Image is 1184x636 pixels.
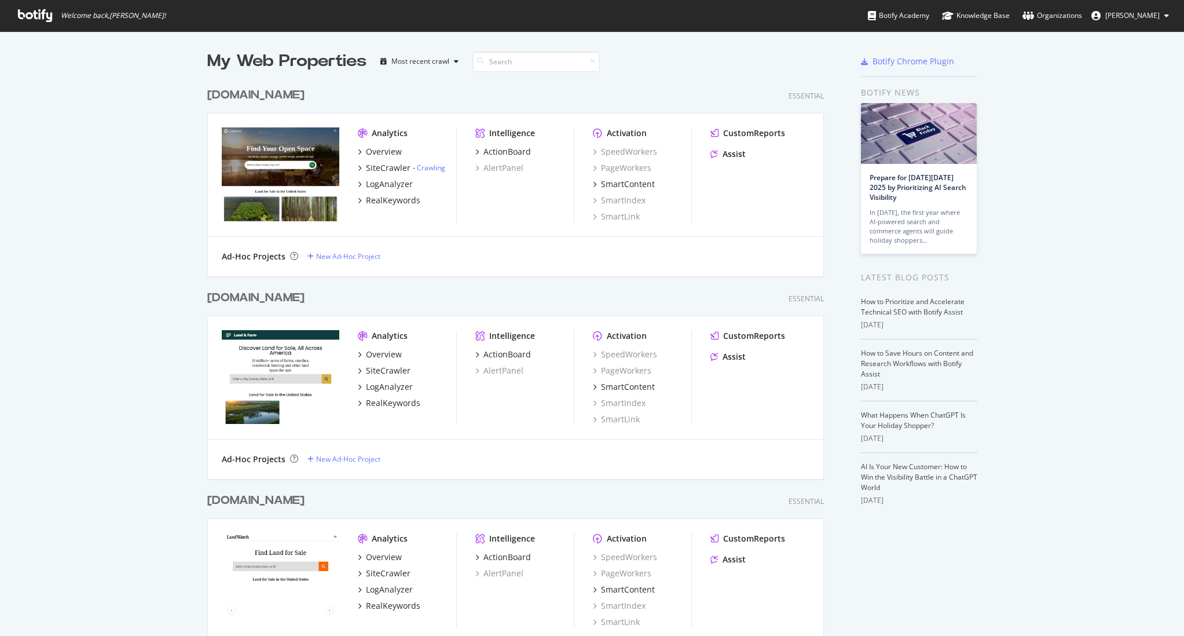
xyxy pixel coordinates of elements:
div: - [413,163,445,173]
div: ActionBoard [483,146,531,158]
a: Assist [710,554,746,565]
div: Essential [789,91,824,101]
button: [PERSON_NAME] [1082,6,1178,25]
div: SiteCrawler [366,568,410,579]
a: AlertPanel [475,162,523,174]
a: ActionBoard [475,349,531,360]
div: Intelligence [489,127,535,139]
span: Michael Glavac [1105,10,1160,20]
div: [DATE] [861,382,977,392]
div: [DOMAIN_NAME] [207,492,305,509]
div: LogAnalyzer [366,381,413,393]
div: Activation [607,127,647,139]
a: What Happens When ChatGPT Is Your Holiday Shopper? [861,410,966,430]
div: New Ad-Hoc Project [316,454,380,464]
div: Overview [366,551,402,563]
img: landwatch.com [222,533,339,627]
div: CustomReports [723,330,785,342]
a: SmartIndex [593,600,646,612]
img: Prepare for Black Friday 2025 by Prioritizing AI Search Visibility [861,103,977,164]
a: CustomReports [710,330,785,342]
div: Overview [366,349,402,360]
div: SmartIndex [593,397,646,409]
div: SmartContent [601,584,655,595]
a: ActionBoard [475,146,531,158]
div: Assist [723,554,746,565]
div: [DATE] [861,495,977,506]
a: LogAnalyzer [358,178,413,190]
div: [DATE] [861,320,977,330]
div: Botify Academy [868,10,929,21]
a: PageWorkers [593,365,651,377]
div: [DOMAIN_NAME] [207,87,305,104]
a: New Ad-Hoc Project [307,251,380,261]
a: SmartLink [593,616,640,628]
div: Analytics [372,330,408,342]
div: [DOMAIN_NAME] [207,290,305,306]
div: Activation [607,330,647,342]
div: RealKeywords [366,600,420,612]
a: SpeedWorkers [593,349,657,360]
div: RealKeywords [366,195,420,206]
a: [DOMAIN_NAME] [207,290,309,306]
a: How to Save Hours on Content and Research Workflows with Botify Assist [861,348,973,379]
div: Activation [607,533,647,544]
a: PageWorkers [593,162,651,174]
button: Most recent crawl [376,52,463,71]
a: New Ad-Hoc Project [307,454,380,464]
img: landandfarm.com [222,330,339,424]
div: LogAnalyzer [366,584,413,595]
div: CustomReports [723,533,785,544]
a: SpeedWorkers [593,551,657,563]
a: RealKeywords [358,600,420,612]
div: Assist [723,148,746,160]
div: SmartContent [601,381,655,393]
a: AlertPanel [475,365,523,377]
a: LogAnalyzer [358,381,413,393]
a: SpeedWorkers [593,146,657,158]
a: [DOMAIN_NAME] [207,87,309,104]
a: How to Prioritize and Accelerate Technical SEO with Botify Assist [861,297,965,317]
div: Intelligence [489,533,535,544]
a: SmartContent [593,381,655,393]
div: Analytics [372,533,408,544]
div: Latest Blog Posts [861,271,977,284]
div: LogAnalyzer [366,178,413,190]
a: SmartLink [593,414,640,425]
div: Botify news [861,86,977,99]
a: [DOMAIN_NAME] [207,492,309,509]
a: LogAnalyzer [358,584,413,595]
input: Search [472,52,600,72]
div: Analytics [372,127,408,139]
div: Knowledge Base [942,10,1010,21]
div: Botify Chrome Plugin [873,56,954,67]
a: AlertPanel [475,568,523,579]
a: CustomReports [710,127,785,139]
a: Assist [710,351,746,363]
div: Intelligence [489,330,535,342]
div: Ad-Hoc Projects [222,251,285,262]
div: RealKeywords [366,397,420,409]
a: Overview [358,146,402,158]
div: New Ad-Hoc Project [316,251,380,261]
a: Crawling [417,163,445,173]
a: SiteCrawler [358,568,410,579]
a: AI Is Your New Customer: How to Win the Visibility Battle in a ChatGPT World [861,462,977,492]
div: Essential [789,496,824,506]
a: SmartLink [593,211,640,222]
a: PageWorkers [593,568,651,579]
a: SmartIndex [593,195,646,206]
a: SiteCrawler- Crawling [358,162,445,174]
a: Assist [710,148,746,160]
a: SiteCrawler [358,365,410,377]
div: In [DATE], the first year where AI-powered search and commerce agents will guide holiday shoppers… [870,208,968,245]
